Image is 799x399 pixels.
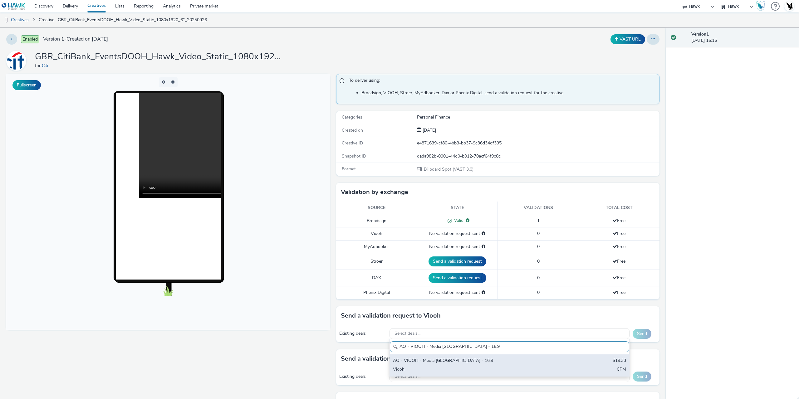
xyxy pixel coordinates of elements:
h1: GBR_CitiBank_EventsDOOH_Hawk_Video_Static_1080x1920_6"_20250926 [35,51,285,63]
td: Broadsign [336,214,417,227]
div: Creation 26 September 2025, 16:15 [421,127,436,134]
span: Version 1 - Created on [DATE] [43,36,108,43]
th: State [417,202,498,214]
a: Hawk Academy [756,1,768,11]
div: CPM [617,366,626,373]
span: Valid [452,217,463,223]
th: Validations [498,202,579,214]
span: Free [613,275,625,281]
h3: Send a validation request to Broadsign [341,354,453,363]
span: Select deals... [395,331,420,336]
span: Free [613,231,625,236]
a: Creative : GBR_CitiBank_EventsDOOH_Hawk_Video_Static_1080x1920_6"_20250926 [36,12,210,27]
button: Send [633,329,651,339]
img: Hawk Academy [756,1,765,11]
span: Free [613,290,625,295]
td: DAX [336,270,417,286]
span: 0 [537,231,540,236]
button: VAST URL [610,34,645,44]
span: Creative ID [342,140,363,146]
span: 0 [537,244,540,250]
span: To deliver using: [349,77,653,85]
span: Billboard Spot (VAST 3.0) [423,166,473,172]
button: Send a validation request [429,256,486,266]
div: Existing deals [339,330,387,337]
div: Please select a deal below and click on Send to send a validation request to Phenix Digital. [482,290,485,296]
div: [DATE] 16:15 [691,31,794,44]
th: Total cost [579,202,659,214]
a: Citi [6,58,29,64]
td: Viooh [336,227,417,240]
td: Phenix Digital [336,286,417,299]
div: No validation request sent [420,231,494,237]
input: Search...... [390,341,629,352]
div: dada982b-0901-44d0-b012-70acf64f9c0c [417,153,659,159]
h3: Send a validation request to Viooh [341,311,441,320]
td: Stroer [336,253,417,270]
span: 1 [537,218,540,224]
div: No validation request sent [420,290,494,296]
div: $19.33 [613,358,626,365]
img: undefined Logo [2,2,26,10]
div: No validation request sent [420,244,494,250]
strong: Version 1 [691,31,709,37]
span: Categories [342,114,362,120]
a: Citi [42,63,51,69]
span: for [35,63,42,69]
img: Account UK [785,2,794,11]
img: dooh [3,17,9,23]
span: Free [613,244,625,250]
span: Format [342,166,356,172]
div: AO - VIOOH - Media [GEOGRAPHIC_DATA] - 16:9 [393,358,547,365]
th: Source [336,202,417,214]
div: Please select a deal below and click on Send to send a validation request to Viooh. [482,231,485,237]
div: Viooh [393,366,547,373]
button: Send [633,372,651,382]
span: 0 [537,258,540,264]
span: Select deals... [395,374,420,379]
span: Free [613,218,625,224]
span: 0 [537,275,540,281]
div: Please select a deal below and click on Send to send a validation request to MyAdbooker. [482,244,485,250]
button: Send a validation request [429,273,486,283]
td: MyAdbooker [336,240,417,253]
li: Broadsign, VIOOH, Stroer, MyAdbooker, Dax or Phenix Digital: send a validation request for the cr... [361,90,656,96]
span: Created on [342,127,363,133]
div: Existing deals [339,373,387,380]
span: Free [613,258,625,264]
button: Fullscreen [12,80,41,90]
span: Snapshot ID [342,153,366,159]
span: Enabled [21,35,39,43]
span: [DATE] [421,127,436,133]
span: 0 [537,290,540,295]
div: Duplicate the creative as a VAST URL [609,34,647,44]
div: Personal Finance [417,114,659,120]
img: Citi [7,52,25,70]
h3: Validation by exchange [341,187,408,197]
div: e4871639-cf80-4bb3-bb37-9c36d34df395 [417,140,659,146]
